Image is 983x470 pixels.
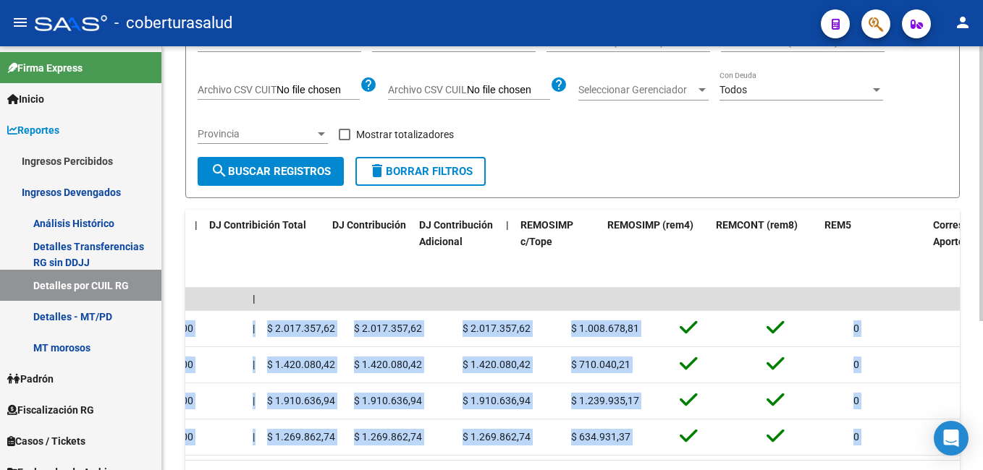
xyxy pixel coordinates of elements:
[368,162,386,179] mat-icon: delete
[463,431,531,443] span: $ 1.269.862,74
[819,210,927,290] datatable-header-cell: REM5
[356,126,454,143] span: Mostrar totalizadores
[467,84,550,97] input: Archivo CSV CUIL
[198,157,344,186] button: Buscar Registros
[710,210,819,290] datatable-header-cell: REMCONT (rem8)
[607,219,693,231] span: REMOSIMP (rem4)
[114,7,232,39] span: - coberturasalud
[211,162,228,179] mat-icon: search
[7,60,83,76] span: Firma Express
[419,219,493,247] span: DJ Contribución Adicional
[571,395,639,406] span: $ 1.239.935,17
[954,14,971,31] mat-icon: person
[413,210,500,290] datatable-header-cell: DJ Contribución Adicional
[355,157,486,186] button: Borrar Filtros
[332,219,406,231] span: DJ Contribución
[211,165,331,178] span: Buscar Registros
[720,84,747,95] span: Todos
[7,371,54,387] span: Padrón
[388,84,467,95] span: Archivo CSV CUIL
[203,210,312,290] datatable-header-cell: DJ Contribición Total
[267,322,335,334] span: $ 2.017.357,62
[7,433,85,449] span: Casos / Tickets
[267,431,335,443] span: $ 1.269.862,74
[209,219,306,231] span: DJ Contribición Total
[198,128,315,140] span: Provincia
[602,210,710,290] datatable-header-cell: REMOSIMP (rem4)
[463,395,531,406] span: $ 1.910.636,94
[550,76,568,93] mat-icon: help
[463,322,531,334] span: $ 2.017.357,62
[716,219,798,231] span: REMCONT (rem8)
[189,210,203,290] datatable-header-cell: |
[195,219,198,231] span: |
[326,210,413,290] datatable-header-cell: DJ Contribución
[7,402,94,418] span: Fiscalización RG
[824,219,851,231] span: REM5
[463,359,531,370] span: $ 1.420.080,42
[853,395,859,406] span: 0
[571,359,630,370] span: $ 710.040,21
[7,91,44,107] span: Inicio
[354,359,422,370] span: $ 1.420.080,42
[500,210,515,290] datatable-header-cell: |
[354,322,422,334] span: $ 2.017.357,62
[571,322,639,334] span: $ 1.008.678,81
[253,359,255,370] span: |
[267,359,335,370] span: $ 1.420.080,42
[253,322,255,334] span: |
[853,359,859,370] span: 0
[253,293,256,304] span: |
[853,322,859,334] span: 0
[934,421,969,456] div: Open Intercom Messenger
[515,210,602,290] datatable-header-cell: REMOSIMP c/Tope
[277,84,360,97] input: Archivo CSV CUIT
[506,219,509,231] span: |
[267,395,335,406] span: $ 1.910.636,94
[520,219,573,247] span: REMOSIMP c/Tope
[578,84,696,96] span: Seleccionar Gerenciador
[12,14,29,31] mat-icon: menu
[354,395,422,406] span: $ 1.910.636,94
[360,76,377,93] mat-icon: help
[571,431,630,443] span: $ 634.931,37
[198,84,277,95] span: Archivo CSV CUIT
[354,431,422,443] span: $ 1.269.862,74
[368,165,473,178] span: Borrar Filtros
[253,431,255,443] span: |
[253,395,255,406] span: |
[853,431,859,443] span: 0
[7,122,59,138] span: Reportes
